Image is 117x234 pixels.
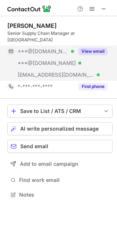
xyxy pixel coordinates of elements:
span: [EMAIL_ADDRESS][DOMAIN_NAME] [18,72,94,78]
button: Find work email [7,175,113,185]
button: Reveal Button [78,83,107,90]
div: [PERSON_NAME] [7,22,57,29]
button: AI write personalized message [7,122,113,135]
button: Send email [7,140,113,153]
button: Notes [7,190,113,200]
span: Send email [20,143,48,149]
span: ***@[DOMAIN_NAME] [18,60,76,66]
button: save-profile-one-click [7,105,113,118]
span: Notes [19,191,110,198]
div: Senior Supply Chain Manager at [GEOGRAPHIC_DATA] [7,30,113,43]
button: Add to email campaign [7,157,113,171]
div: Save to List / ATS / CRM [20,108,100,114]
span: ***@[DOMAIN_NAME] [18,48,68,55]
span: AI write personalized message [20,126,99,132]
span: Find work email [19,177,110,183]
img: ContactOut v5.3.10 [7,4,52,13]
span: Add to email campaign [20,161,78,167]
button: Reveal Button [78,48,107,55]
